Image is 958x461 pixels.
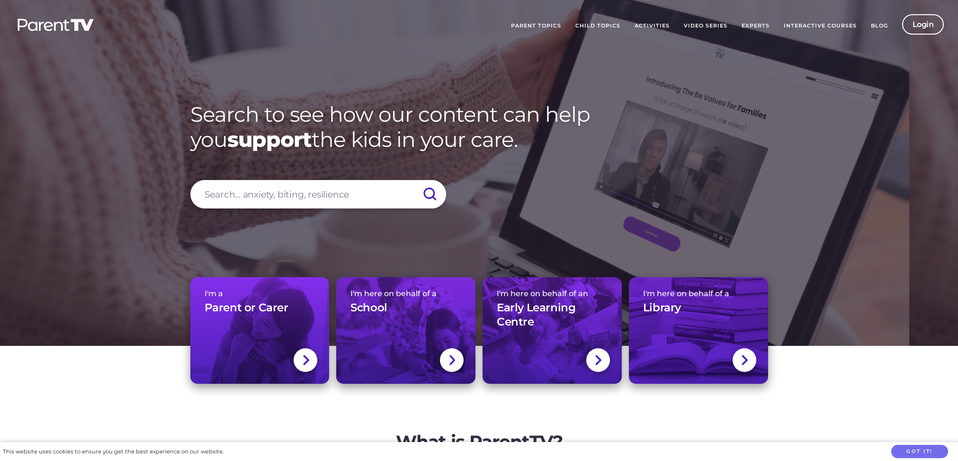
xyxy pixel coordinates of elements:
img: svg+xml;base64,PHN2ZyBlbmFibGUtYmFja2dyb3VuZD0ibmV3IDAgMCAxNC44IDI1LjciIHZpZXdCb3g9IjAgMCAxNC44ID... [302,354,309,366]
div: This website uses cookies to ensure you get the best experience on our website. [3,447,224,457]
a: Video Series [677,14,734,38]
a: Activities [627,14,677,38]
img: svg+xml;base64,PHN2ZyBlbmFibGUtYmFja2dyb3VuZD0ibmV3IDAgMCAxNC44IDI1LjciIHZpZXdCb3g9IjAgMCAxNC44ID... [594,354,601,366]
h3: Parent or Carer [205,301,288,315]
strong: support [227,127,312,152]
h3: School [350,301,387,315]
span: I'm here on behalf of a [643,289,754,298]
input: Search... anxiety, biting, resilience [190,180,446,208]
input: Submit [413,180,446,208]
h1: Search to see how our content can help you the kids in your care. [190,102,768,152]
a: Child Topics [568,14,627,38]
a: I'm aParent or Carer [190,277,330,384]
img: parenttv-logo-white.4c85aaf.svg [17,18,95,32]
img: svg+xml;base64,PHN2ZyBlbmFibGUtYmFja2dyb3VuZD0ibmV3IDAgMCAxNC44IDI1LjciIHZpZXdCb3g9IjAgMCAxNC44ID... [448,354,456,366]
a: Parent Topics [504,14,568,38]
h3: Library [643,301,681,315]
span: I'm a [205,289,315,298]
a: I'm here on behalf of anEarly Learning Centre [483,277,622,384]
a: Login [902,14,944,35]
h3: Early Learning Centre [497,301,608,329]
h2: What is ParentTV? [302,431,657,453]
a: I'm here on behalf of aLibrary [629,277,768,384]
span: I'm here on behalf of an [497,289,608,298]
button: Got it! [891,445,948,459]
img: svg+xml;base64,PHN2ZyBlbmFibGUtYmFja2dyb3VuZD0ibmV3IDAgMCAxNC44IDI1LjciIHZpZXdCb3g9IjAgMCAxNC44ID... [741,354,748,366]
a: Blog [864,14,895,38]
a: I'm here on behalf of aSchool [336,277,475,384]
a: Interactive Courses [777,14,864,38]
span: I'm here on behalf of a [350,289,461,298]
a: Experts [734,14,777,38]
